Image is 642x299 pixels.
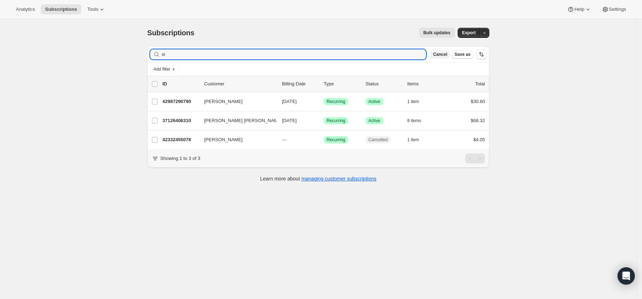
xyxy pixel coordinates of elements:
button: Save as [452,50,473,59]
button: [PERSON_NAME] [200,134,272,146]
button: Analytics [12,4,39,14]
span: Tools [87,6,98,12]
span: Subscriptions [45,6,77,12]
p: 37126406310 [162,117,198,124]
span: Help [574,6,584,12]
span: Cancelled [368,137,387,143]
p: Showing 1 to 3 of 3 [160,155,200,162]
span: [DATE] [282,118,297,123]
p: Learn more about [260,175,377,182]
span: 8 items [407,118,421,124]
span: Recurring [327,137,345,143]
p: 42332455078 [162,136,198,143]
span: [PERSON_NAME] [PERSON_NAME] [204,117,282,124]
span: [DATE] [282,99,297,104]
span: --- [282,137,287,142]
span: Subscriptions [147,29,194,37]
div: 42987290790[PERSON_NAME][DATE]SuccessRecurringSuccessActive1 item$30.60 [162,97,485,107]
p: Total [475,80,485,88]
span: $4.05 [473,137,485,142]
div: 42332455078[PERSON_NAME]---SuccessRecurringCancelled1 item$4.05 [162,135,485,145]
span: Active [368,99,380,104]
button: Help [563,4,596,14]
input: Filter subscribers [162,49,426,59]
button: Settings [597,4,630,14]
span: Recurring [327,99,345,104]
nav: Pagination [465,153,485,164]
button: Sort the results [476,49,486,59]
span: [PERSON_NAME] [204,136,243,143]
button: [PERSON_NAME] [200,96,272,107]
button: Export [458,28,480,38]
span: Add filter [153,66,170,72]
span: $30.60 [471,99,485,104]
div: Type [324,80,360,88]
div: Items [407,80,443,88]
a: managing customer subscriptions [301,176,377,182]
p: Customer [204,80,276,88]
p: Billing Date [282,80,318,88]
button: Cancel [430,50,450,59]
span: 1 item [407,99,419,104]
button: 1 item [407,135,427,145]
span: Export [462,30,476,36]
span: Settings [609,6,626,12]
button: Bulk updates [419,28,455,38]
button: Subscriptions [41,4,81,14]
span: Cancel [433,52,447,57]
button: [PERSON_NAME] [PERSON_NAME] [200,115,272,126]
div: IDCustomerBilling DateTypeStatusItemsTotal [162,80,485,88]
p: 42987290790 [162,98,198,105]
div: Open Intercom Messenger [618,267,635,285]
span: 1 item [407,137,419,143]
span: [PERSON_NAME] [204,98,243,105]
span: Save as [454,52,471,57]
p: Status [365,80,401,88]
button: Tools [83,4,110,14]
span: Recurring [327,118,345,124]
button: 1 item [407,97,427,107]
span: Bulk updates [423,30,450,36]
span: Analytics [16,6,35,12]
button: Add filter [150,65,179,73]
div: 37126406310[PERSON_NAME] [PERSON_NAME][DATE]SuccessRecurringSuccessActive8 items$68.32 [162,116,485,126]
p: ID [162,80,198,88]
span: Active [368,118,380,124]
span: $68.32 [471,118,485,123]
button: 8 items [407,116,429,126]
